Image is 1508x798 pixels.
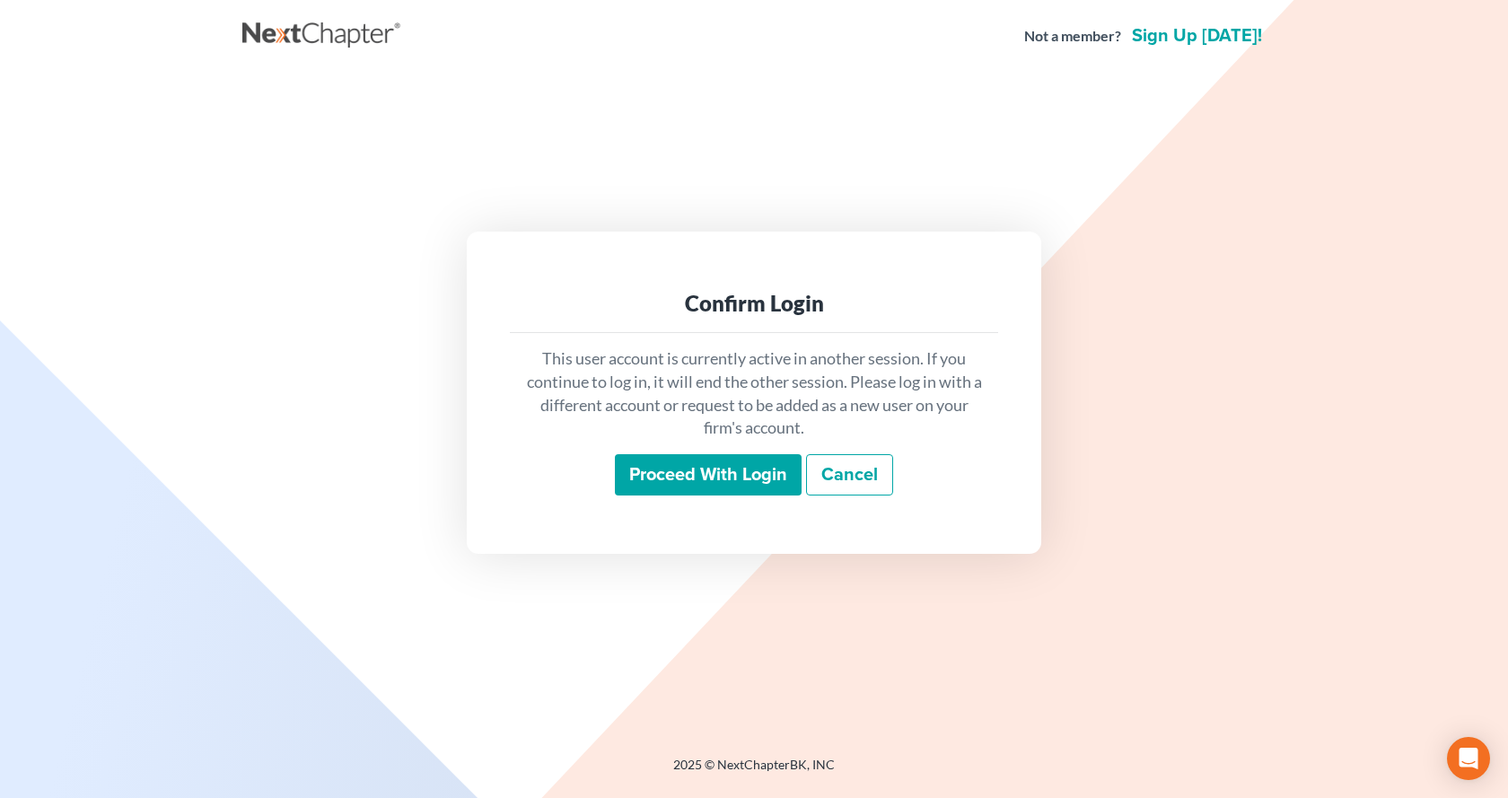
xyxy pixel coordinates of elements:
[1447,737,1490,780] div: Open Intercom Messenger
[524,347,984,440] p: This user account is currently active in another session. If you continue to log in, it will end ...
[524,289,984,318] div: Confirm Login
[1128,27,1266,45] a: Sign up [DATE]!
[615,454,802,495] input: Proceed with login
[1024,26,1121,47] strong: Not a member?
[806,454,893,495] a: Cancel
[242,756,1266,788] div: 2025 © NextChapterBK, INC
